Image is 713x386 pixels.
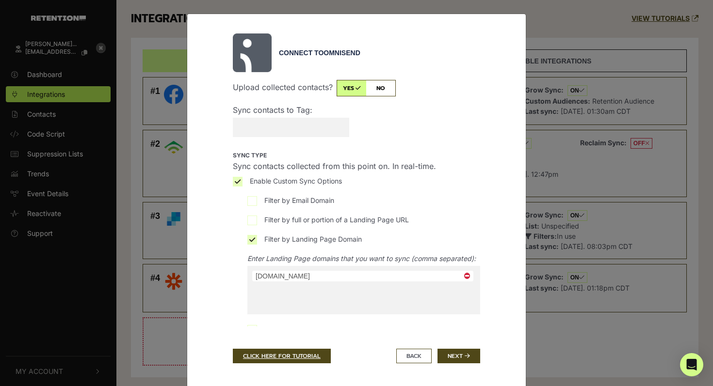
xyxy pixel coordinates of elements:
[250,176,342,186] span: Enable Custom Sync Options
[279,48,480,58] div: Connect to
[247,253,480,263] em: Enter Landing Page domains that you want to sync (comma separated):
[252,271,473,281] li: www.rifttv.com
[233,161,436,171] span: Sync contacts collected from this point on. In real-time.
[438,349,480,363] button: Next
[233,118,349,137] input: Sync contacts to Tag:
[396,349,432,363] button: BACK
[233,152,267,159] strong: Sync type
[233,80,480,96] p: Upload collected contacts?
[233,33,272,72] img: Omnisend
[264,234,362,244] span: Filter by Landing Page Domain
[264,195,334,205] span: Filter by Email Domain
[461,271,473,281] span: ×
[324,49,360,57] span: Omnisend
[264,215,409,225] span: Filter by full or portion of a Landing Page URL
[264,324,309,334] span: Filter by State
[233,104,349,116] span: Sync contacts to Tag:
[233,349,331,363] a: CLICK HERE FOR TUTORIAL
[680,353,703,376] div: Open Intercom Messenger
